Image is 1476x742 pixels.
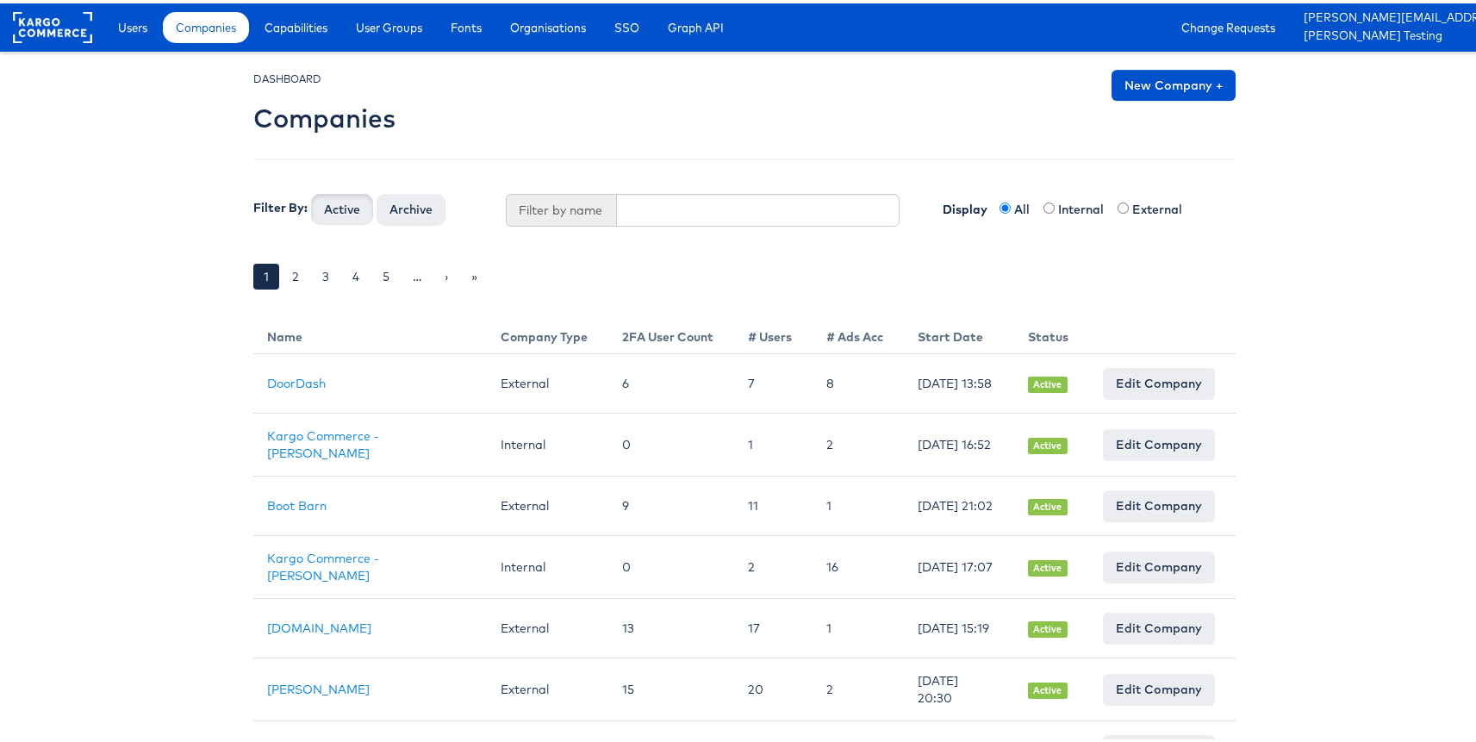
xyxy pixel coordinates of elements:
a: DoorDash [267,372,326,388]
td: 15 [608,655,734,718]
a: Edit Company [1103,487,1215,518]
td: 7 [734,351,813,410]
span: Organisations [510,16,586,33]
span: Filter by name [506,190,616,223]
a: › [434,260,458,286]
label: Internal [1058,197,1114,215]
th: # Ads Acc [813,311,904,351]
td: Internal [487,533,608,595]
span: Users [118,16,147,33]
td: [DATE] 17:07 [904,533,1014,595]
a: 1 [253,260,279,286]
a: [PERSON_NAME][EMAIL_ADDRESS][PERSON_NAME][DOMAIN_NAME] [1304,6,1476,24]
span: Active [1028,557,1068,573]
a: Fonts [438,9,495,40]
a: User Groups [343,9,435,40]
a: SSO [601,9,652,40]
td: 0 [608,410,734,473]
span: Active [1028,496,1068,512]
td: External [487,655,608,718]
a: … [402,260,432,286]
label: All [1014,197,1040,215]
a: Change Requests [1168,9,1288,40]
td: [DATE] 21:02 [904,473,1014,533]
td: 2 [813,655,904,718]
td: 16 [813,533,904,595]
a: 4 [342,260,370,286]
td: 2 [813,410,904,473]
td: 0 [608,533,734,595]
td: 6 [608,351,734,410]
span: Active [1028,679,1068,695]
a: Organisations [497,9,599,40]
td: [DATE] 15:19 [904,595,1014,655]
a: Edit Company [1103,426,1215,457]
span: Fonts [451,16,482,33]
td: 1 [734,410,813,473]
th: Start Date [904,311,1014,351]
a: 2 [282,260,309,286]
span: Active [1028,618,1068,634]
th: Name [253,311,487,351]
span: Active [1028,373,1068,390]
a: [DOMAIN_NAME] [267,617,371,633]
td: External [487,473,608,533]
span: SSO [614,16,639,33]
small: DASHBOARD [253,69,321,82]
span: User Groups [356,16,422,33]
th: # Users [734,311,813,351]
td: 1 [813,595,904,655]
td: 20 [734,655,813,718]
span: Active [1028,434,1068,451]
a: Edit Company [1103,548,1215,579]
td: 1 [813,473,904,533]
label: Filter By: [253,196,308,213]
a: » [461,260,488,286]
a: New Company + [1112,66,1236,97]
th: Company Type [487,311,608,351]
a: Edit Company [1103,365,1215,396]
td: External [487,351,608,410]
button: Archive [377,190,445,221]
a: Kargo Commerce - [PERSON_NAME] [267,547,379,580]
a: [PERSON_NAME] Testing [1304,24,1476,42]
td: External [487,595,608,655]
a: [PERSON_NAME] [267,678,370,694]
td: 2 [734,533,813,595]
button: Active [311,190,373,221]
span: Companies [176,16,236,33]
span: Capabilities [265,16,327,33]
a: Boot Barn [267,495,327,510]
td: 11 [734,473,813,533]
h2: Companies [253,101,395,129]
td: [DATE] 16:52 [904,410,1014,473]
a: Kargo Commerce - [PERSON_NAME] [267,425,379,458]
td: Internal [487,410,608,473]
span: Graph API [668,16,724,33]
label: Display [925,190,996,215]
a: Users [105,9,160,40]
a: Companies [163,9,249,40]
a: Edit Company [1103,609,1215,640]
td: [DATE] 13:58 [904,351,1014,410]
td: 13 [608,595,734,655]
th: Status [1014,311,1089,351]
td: 8 [813,351,904,410]
a: Edit Company [1103,670,1215,701]
a: Graph API [655,9,737,40]
a: 3 [312,260,339,286]
a: Capabilities [252,9,340,40]
td: [DATE] 20:30 [904,655,1014,718]
td: 17 [734,595,813,655]
label: External [1132,197,1193,215]
td: 9 [608,473,734,533]
a: 5 [372,260,400,286]
th: 2FA User Count [608,311,734,351]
